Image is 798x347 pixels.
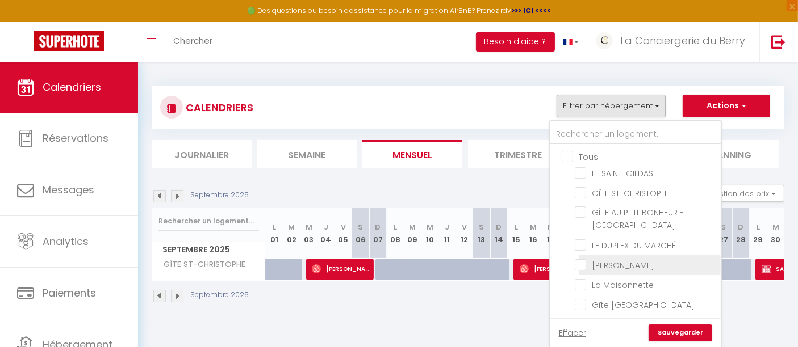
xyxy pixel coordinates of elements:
[300,208,317,259] th: 03
[757,222,760,232] abbr: L
[649,324,712,341] a: Sauvegarder
[525,208,542,259] th: 16
[324,222,328,232] abbr: J
[620,33,745,48] span: La Conciergerie du Berry
[273,222,276,232] abbr: L
[596,32,613,49] img: ...
[438,208,456,259] th: 11
[445,222,449,232] abbr: J
[715,208,732,259] th: 27
[358,222,363,232] abbr: S
[508,208,525,259] th: 15
[732,208,749,259] th: 28
[592,280,654,291] span: La Maisonnette
[550,124,721,145] input: Rechercher un logement...
[468,140,568,168] li: Trimestre
[154,259,249,271] span: GÎTE ST-CHRISTOPHE
[362,140,462,168] li: Mensuel
[288,222,295,232] abbr: M
[173,35,212,46] span: Chercher
[530,222,537,232] abbr: M
[592,240,676,251] span: LE DUPLEX DU MARCHÉ
[496,222,502,232] abbr: D
[306,222,312,232] abbr: M
[700,185,784,202] button: Gestion des prix
[43,183,94,197] span: Messages
[592,207,684,231] span: GÎTE AU P'TIT BONHEUR - [GEOGRAPHIC_DATA]
[152,140,252,168] li: Journalier
[283,208,300,259] th: 02
[190,190,249,201] p: Septembre 2025
[679,140,779,168] li: Planning
[404,208,421,259] th: 09
[43,286,96,300] span: Paiements
[183,95,253,120] h3: CALENDRIERS
[520,258,628,280] span: [PERSON_NAME]
[421,208,438,259] th: 10
[257,140,357,168] li: Semaine
[557,95,666,117] button: Filtrer par hébergement
[462,222,467,232] abbr: V
[511,6,551,15] a: >>> ICI <<<<
[34,31,104,51] img: Super Booking
[158,211,259,231] input: Rechercher un logement...
[190,290,249,301] p: Septembre 2025
[369,208,386,259] th: 07
[515,222,518,232] abbr: L
[165,22,221,62] a: Chercher
[771,35,786,49] img: logout
[592,260,654,271] span: [PERSON_NAME]
[43,80,101,94] span: Calendriers
[479,222,484,232] abbr: S
[738,222,744,232] abbr: D
[683,95,770,117] button: Actions
[394,222,397,232] abbr: L
[427,222,433,232] abbr: M
[750,208,767,259] th: 29
[409,222,416,232] abbr: M
[490,208,507,259] th: 14
[375,222,381,232] abbr: D
[43,234,89,248] span: Analytics
[542,208,559,259] th: 17
[772,222,779,232] abbr: M
[721,222,726,232] abbr: S
[548,222,554,232] abbr: M
[456,208,473,259] th: 12
[317,208,335,259] th: 04
[476,32,555,52] button: Besoin d'aide ?
[473,208,490,259] th: 13
[43,131,108,145] span: Réservations
[341,222,346,232] abbr: V
[587,22,759,62] a: ... La Conciergerie du Berry
[767,208,784,259] th: 30
[266,208,283,259] th: 01
[312,258,369,280] span: [PERSON_NAME]
[387,208,404,259] th: 08
[335,208,352,259] th: 05
[559,327,586,339] a: Effacer
[352,208,369,259] th: 06
[152,242,265,258] span: Septembre 2025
